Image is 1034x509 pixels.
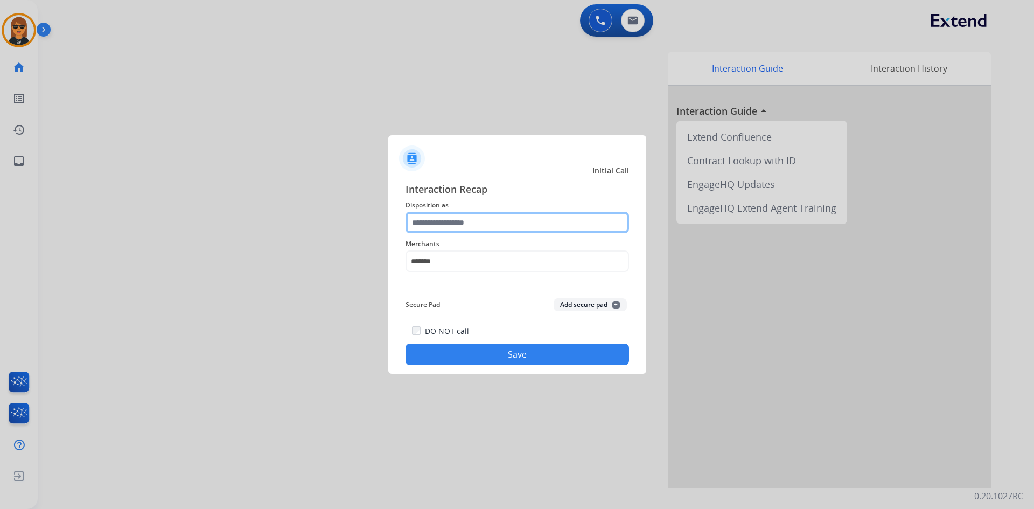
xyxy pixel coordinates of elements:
[406,199,629,212] span: Disposition as
[399,145,425,171] img: contactIcon
[554,298,627,311] button: Add secure pad+
[406,344,629,365] button: Save
[974,490,1023,503] p: 0.20.1027RC
[406,182,629,199] span: Interaction Recap
[406,285,629,285] img: contact-recap-line.svg
[612,301,620,309] span: +
[425,326,469,337] label: DO NOT call
[406,298,440,311] span: Secure Pad
[406,238,629,250] span: Merchants
[592,165,629,176] span: Initial Call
